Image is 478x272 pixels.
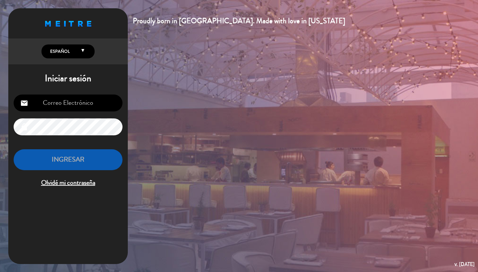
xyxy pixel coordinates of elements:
input: Correo Electrónico [14,95,122,111]
i: email [20,99,28,107]
div: v. [DATE] [454,260,475,269]
span: Olvidé mi contraseña [14,177,122,188]
button: INGRESAR [14,149,122,170]
h1: Iniciar sesión [8,73,128,84]
span: Español [48,48,70,55]
i: lock [20,123,28,131]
